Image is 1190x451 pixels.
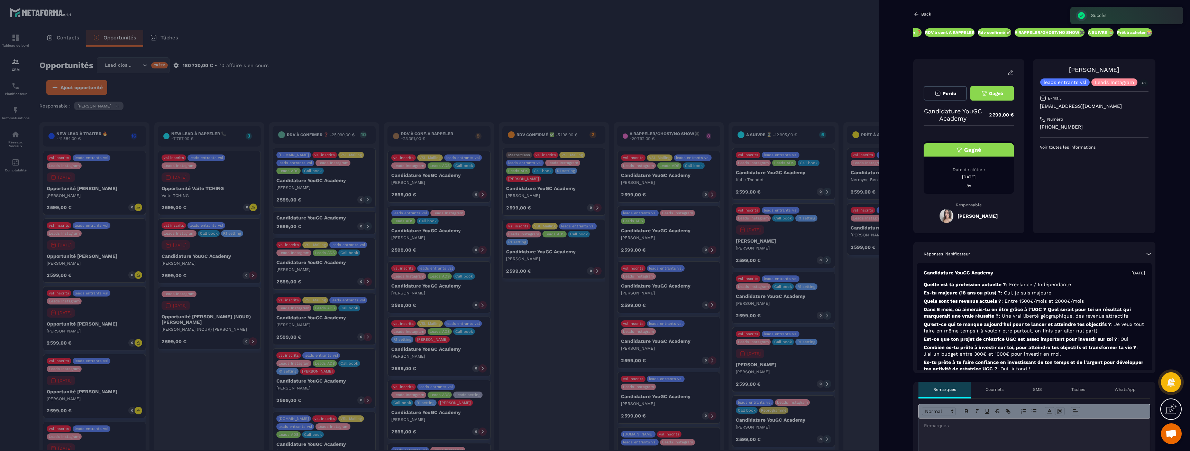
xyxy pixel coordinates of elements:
[924,344,1145,357] p: Combien es-tu prête à investir sur toi, pour atteindre tes objectifs et transformer ta vie ?
[970,86,1014,101] button: Gagné
[924,107,982,122] p: Candidature YouGC Academy
[1001,298,1084,304] span: : Entre 1500€/mois et 2000€/mois
[924,298,1145,304] p: Quels sont tes revenus actuels ?
[1040,103,1148,110] p: [EMAIL_ADDRESS][DOMAIN_NAME]
[924,183,1014,189] p: 8x
[999,313,1128,319] span: : Une vrai liberté géographique, des revenus attractifs
[997,366,1030,372] span: : Oui, à fond !
[964,147,981,153] span: Gagné
[1095,80,1134,85] p: Leads Instagram
[943,91,956,96] span: Perdu
[1006,282,1071,287] span: : Freelance / Indépendante
[1139,79,1148,87] p: +3
[924,321,1145,334] p: Qu’est-ce qui te manque aujourd’hui pour te lancer et atteindre tes objectifs ?
[933,387,956,392] p: Remarques
[924,290,1145,296] p: Es-tu majeure (18 ans ou plus) ?
[924,306,1145,319] p: Dans 6 mois, où aimerais-tu en être grâce à l’UGC ? Quel serait pour toi un résultat qui marquera...
[1044,80,1086,85] p: leads entrants vsl
[1040,144,1148,150] p: Voir toutes les informations
[958,213,998,219] h5: [PERSON_NAME]
[924,270,993,276] p: Candidature YouGC Academy
[1047,116,1063,122] p: Numéro
[924,167,1014,172] p: Date de clôture
[1132,270,1145,276] p: [DATE]
[924,281,1145,288] p: Quelle est ta profession actuelle ?
[1001,290,1051,295] span: : Oui, je suis majeure
[1033,387,1042,392] p: SMS
[924,336,1145,342] p: Est-ce que ton projet de créatrice UGC est assez important pour investir sur toi ?
[1161,423,1182,444] div: Ouvrir le chat
[924,203,1014,207] p: Responsable
[1069,66,1119,73] a: [PERSON_NAME]
[982,108,1014,122] p: 2 299,00 €
[1071,387,1085,392] p: Tâches
[924,86,967,101] button: Perdu
[989,91,1003,96] span: Gagné
[1040,124,1148,130] p: [PHONE_NUMBER]
[924,174,1014,180] p: [DATE]
[924,359,1145,372] p: Es-tu prête à te faire confiance en investissant de ton temps et de l'argent pour développer ton ...
[1048,95,1061,101] p: E-mail
[1117,336,1128,342] span: : Oui
[1115,387,1136,392] p: WhatsApp
[986,387,1004,392] p: Courriels
[924,251,970,257] p: Réponses Planificateur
